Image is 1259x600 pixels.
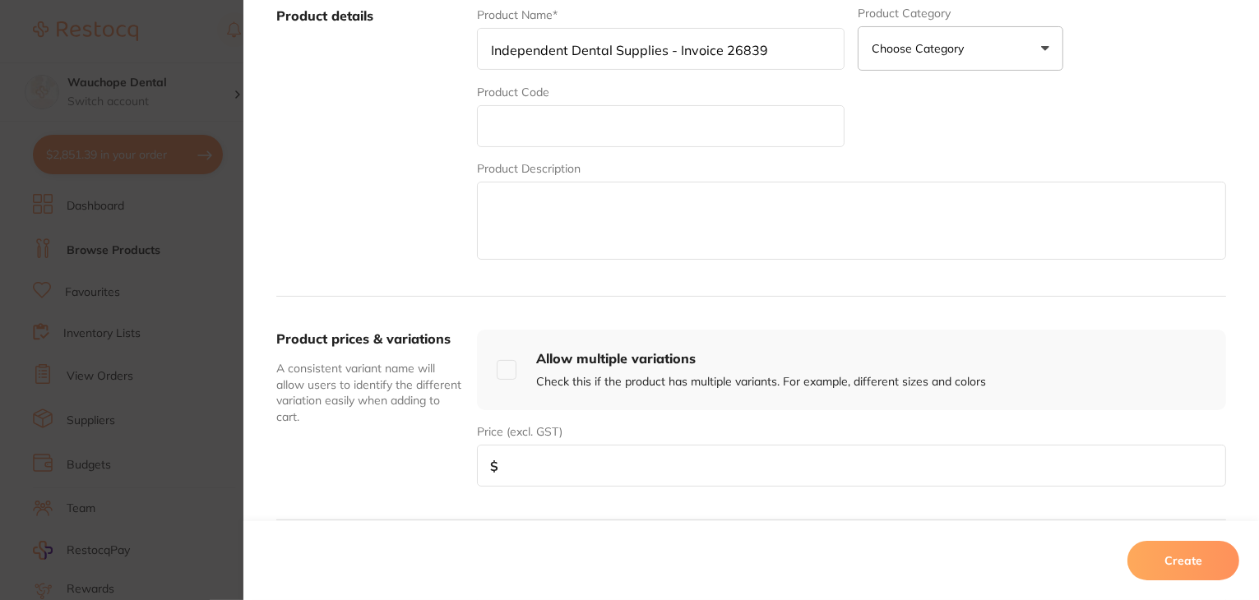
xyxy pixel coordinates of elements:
label: Product details [276,7,464,263]
label: Product Name* [477,8,558,21]
button: Choose Category [858,26,1063,71]
label: Product Description [477,162,581,175]
label: Price (excl. GST) [477,425,562,438]
label: Product prices & variations [276,330,451,347]
h4: Allow multiple variations [536,349,986,367]
p: Check this if the product has multiple variants. For example, different sizes and colors [536,374,986,390]
p: A consistent variant name will allow users to identify the different variation easily when adding... [276,361,464,425]
label: Product Category [858,7,1063,20]
button: Create [1127,541,1239,580]
label: Product Code [477,85,549,99]
span: $ [490,459,498,473]
p: Choose Category [872,40,970,57]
